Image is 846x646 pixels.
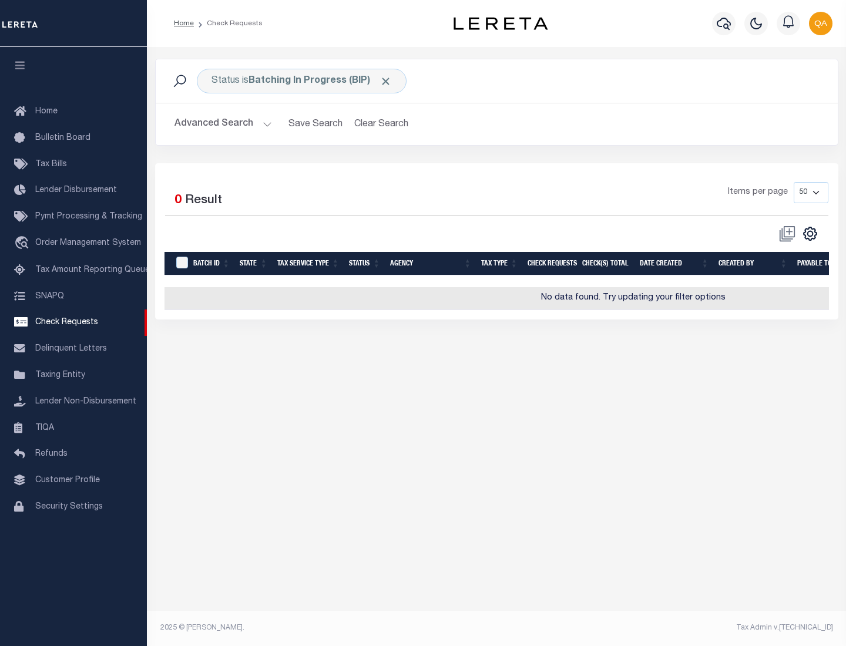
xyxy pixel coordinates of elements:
span: Click to Remove [380,75,392,88]
i: travel_explore [14,236,33,251]
span: Check Requests [35,318,98,327]
th: Tax Service Type: activate to sort column ascending [273,252,344,276]
b: Batching In Progress (BIP) [249,76,392,86]
th: State: activate to sort column ascending [235,252,273,276]
span: Bulletin Board [35,134,90,142]
span: Security Settings [35,503,103,511]
label: Result [185,191,222,210]
th: Agency: activate to sort column ascending [385,252,476,276]
th: Check(s) Total [578,252,635,276]
div: Tax Admin v.[TECHNICAL_ID] [505,623,833,633]
span: Lender Disbursement [35,186,117,194]
span: Order Management System [35,239,141,247]
img: svg+xml;base64,PHN2ZyB4bWxucz0iaHR0cDovL3d3dy53My5vcmcvMjAwMC9zdmciIHBvaW50ZXItZXZlbnRzPSJub25lIi... [809,12,832,35]
th: Created By: activate to sort column ascending [714,252,793,276]
div: 2025 © [PERSON_NAME]. [152,623,497,633]
span: 0 [174,194,182,207]
a: Home [174,20,194,27]
span: Refunds [35,450,68,458]
span: SNAPQ [35,292,64,300]
th: Status: activate to sort column ascending [344,252,385,276]
span: Customer Profile [35,476,100,484]
span: Tax Amount Reporting Queue [35,266,150,274]
th: Date Created: activate to sort column ascending [635,252,714,276]
span: Tax Bills [35,160,67,169]
li: Check Requests [194,18,263,29]
button: Clear Search [350,113,414,136]
img: logo-dark.svg [454,17,548,30]
button: Advanced Search [174,113,272,136]
span: Home [35,107,58,116]
button: Save Search [281,113,350,136]
span: Delinquent Letters [35,345,107,353]
th: Tax Type: activate to sort column ascending [476,252,523,276]
th: Batch Id: activate to sort column ascending [189,252,235,276]
th: Check Requests [523,252,578,276]
span: Taxing Entity [35,371,85,379]
div: Status is [197,69,407,93]
span: Items per page [728,186,788,199]
span: TIQA [35,423,54,432]
span: Pymt Processing & Tracking [35,213,142,221]
span: Lender Non-Disbursement [35,398,136,406]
